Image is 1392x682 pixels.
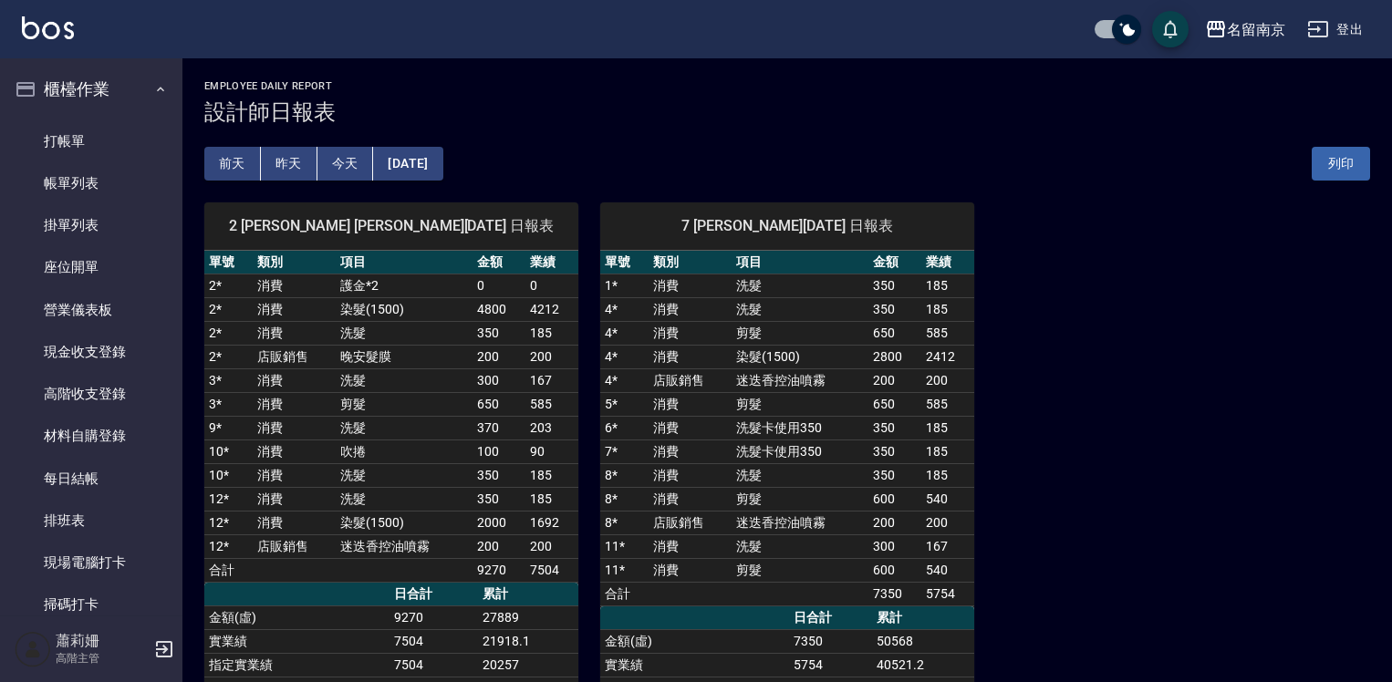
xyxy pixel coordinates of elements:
[7,500,175,542] a: 排班表
[7,204,175,246] a: 掛單列表
[204,558,253,582] td: 合計
[921,321,974,345] td: 585
[473,392,525,416] td: 650
[868,274,921,297] td: 350
[921,251,974,274] th: 業績
[525,534,578,558] td: 200
[872,653,974,677] td: 40521.2
[336,416,473,439] td: 洗髮
[390,605,477,629] td: 9270
[473,463,525,487] td: 350
[478,605,578,629] td: 27889
[226,217,556,235] span: 2 [PERSON_NAME] [PERSON_NAME][DATE] 日報表
[732,534,868,558] td: 洗髮
[732,416,868,439] td: 洗髮卡使用350
[732,368,868,392] td: 迷迭香控油噴霧
[56,632,149,650] h5: 蕭莉姍
[649,251,732,274] th: 類別
[22,16,74,39] img: Logo
[525,487,578,511] td: 185
[732,463,868,487] td: 洗髮
[789,629,872,653] td: 7350
[1300,13,1370,46] button: 登出
[732,274,868,297] td: 洗髮
[868,487,921,511] td: 600
[204,629,390,653] td: 實業績
[525,368,578,392] td: 167
[473,558,525,582] td: 9270
[789,653,872,677] td: 5754
[1312,147,1370,181] button: 列印
[649,321,732,345] td: 消費
[732,392,868,416] td: 剪髮
[7,331,175,373] a: 現金收支登錄
[649,368,732,392] td: 店販銷售
[336,392,473,416] td: 剪髮
[204,80,1370,92] h2: Employee Daily Report
[732,487,868,511] td: 剪髮
[7,120,175,162] a: 打帳單
[649,558,732,582] td: 消費
[525,392,578,416] td: 585
[525,416,578,439] td: 203
[622,217,952,235] span: 7 [PERSON_NAME][DATE] 日報表
[525,463,578,487] td: 185
[525,558,578,582] td: 7504
[473,251,525,274] th: 金額
[868,416,921,439] td: 350
[473,416,525,439] td: 370
[600,251,974,606] table: a dense table
[204,605,390,629] td: 金額(虛)
[473,368,525,392] td: 300
[732,251,868,274] th: 項目
[253,321,336,345] td: 消費
[390,583,477,606] th: 日合計
[204,99,1370,125] h3: 設計師日報表
[390,629,477,653] td: 7504
[253,345,336,368] td: 店販銷售
[253,416,336,439] td: 消費
[649,439,732,463] td: 消費
[868,297,921,321] td: 350
[261,147,317,181] button: 昨天
[473,511,525,534] td: 2000
[921,416,974,439] td: 185
[253,534,336,558] td: 店販銷售
[921,511,974,534] td: 200
[921,392,974,416] td: 585
[473,439,525,463] td: 100
[868,582,921,605] td: 7350
[473,297,525,321] td: 4800
[478,653,578,677] td: 20257
[336,345,473,368] td: 晚安髮膜
[253,463,336,487] td: 消費
[921,274,974,297] td: 185
[7,162,175,204] a: 帳單列表
[921,345,974,368] td: 2412
[649,274,732,297] td: 消費
[204,653,390,677] td: 指定實業績
[253,274,336,297] td: 消費
[336,534,473,558] td: 迷迭香控油噴霧
[473,274,525,297] td: 0
[204,147,261,181] button: 前天
[1227,18,1285,41] div: 名留南京
[868,439,921,463] td: 350
[649,345,732,368] td: 消費
[921,558,974,582] td: 540
[872,606,974,630] th: 累計
[921,487,974,511] td: 540
[7,289,175,331] a: 營業儀表板
[253,487,336,511] td: 消費
[473,534,525,558] td: 200
[868,321,921,345] td: 650
[336,251,473,274] th: 項目
[921,368,974,392] td: 200
[921,463,974,487] td: 185
[204,251,253,274] th: 單號
[649,463,732,487] td: 消費
[56,650,149,666] p: 高階主管
[317,147,374,181] button: 今天
[390,653,477,677] td: 7504
[253,392,336,416] td: 消費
